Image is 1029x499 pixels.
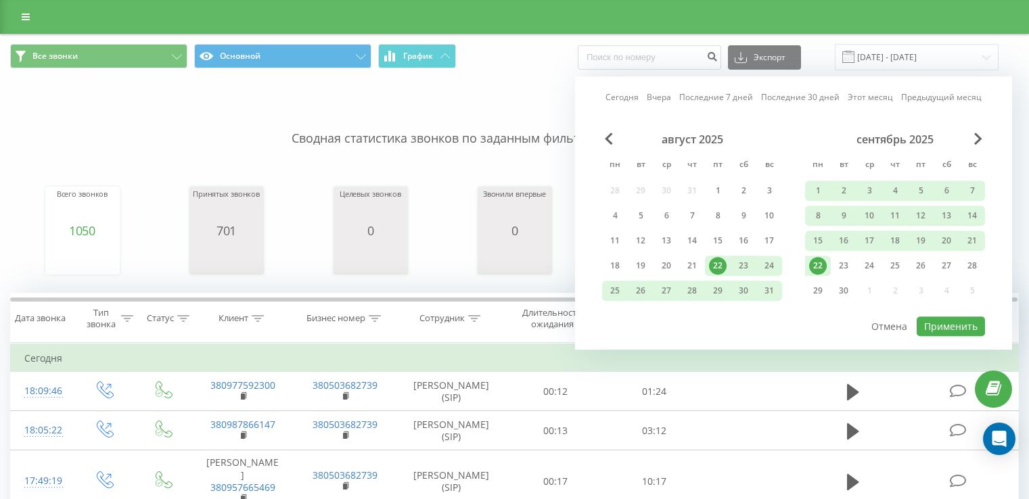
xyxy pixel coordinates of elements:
div: пн 8 сент. 2025 г. [805,206,831,226]
div: Целевых звонков [340,190,401,224]
div: пн 11 авг. 2025 г. [602,231,628,251]
p: Сводная статистика звонков по заданным фильтрам за выбранный период [10,103,1019,147]
div: пн 29 сент. 2025 г. [805,281,831,301]
div: 1050 [57,224,108,237]
div: сб 13 сент. 2025 г. [934,206,959,226]
td: 01:24 [605,372,703,411]
div: 4 [606,207,624,224]
div: ср 6 авг. 2025 г. [654,206,679,226]
a: Предыдущий месяц [901,91,982,104]
div: вс 10 авг. 2025 г. [756,206,782,226]
a: 380977592300 [210,379,275,391]
abbr: вторник [833,156,854,176]
div: 14 [963,207,981,224]
div: 9 [835,207,852,224]
span: График [403,51,433,61]
abbr: пятница [911,156,931,176]
div: вт 16 сент. 2025 г. [831,231,856,251]
div: 5 [912,182,930,199]
div: пт 19 сент. 2025 г. [908,231,934,251]
div: 19 [912,232,930,249]
div: пт 5 сент. 2025 г. [908,181,934,201]
div: 11 [886,207,904,224]
div: ср 13 авг. 2025 г. [654,231,679,251]
div: 8 [809,207,827,224]
abbr: пятница [708,156,728,176]
div: пт 29 авг. 2025 г. [705,281,731,301]
div: Клиент [219,313,248,325]
div: вт 19 авг. 2025 г. [628,256,654,276]
a: 380503682739 [313,418,378,431]
a: Этот месяц [848,91,893,104]
div: чт 28 авг. 2025 г. [679,281,705,301]
div: пн 25 авг. 2025 г. [602,281,628,301]
div: Бизнес номер [306,313,365,325]
div: 28 [963,257,981,275]
div: 12 [632,232,649,249]
a: 380503682739 [313,379,378,391]
div: вт 9 сент. 2025 г. [831,206,856,226]
div: 18:09:46 [24,378,60,404]
abbr: четверг [885,156,905,176]
div: Принятых звонков [193,190,260,224]
abbr: понедельник [605,156,625,176]
div: вт 12 авг. 2025 г. [628,231,654,251]
div: 18:05:22 [24,417,60,444]
abbr: среда [656,156,677,176]
div: ср 10 сент. 2025 г. [856,206,882,226]
div: вс 31 авг. 2025 г. [756,281,782,301]
button: Применить [917,316,985,336]
div: 26 [632,282,649,300]
div: 11 [606,232,624,249]
div: Тип звонка [85,307,117,330]
div: 1 [809,182,827,199]
input: Поиск по номеру [578,45,721,70]
div: сентябрь 2025 [805,133,985,146]
div: сб 30 авг. 2025 г. [731,281,756,301]
div: вс 3 авг. 2025 г. [756,181,782,201]
div: август 2025 [602,133,782,146]
div: сб 2 авг. 2025 г. [731,181,756,201]
div: 29 [809,282,827,300]
div: 18 [606,257,624,275]
div: 28 [683,282,701,300]
div: 8 [709,207,727,224]
div: 10 [760,207,778,224]
div: 30 [835,282,852,300]
div: чт 4 сент. 2025 г. [882,181,908,201]
div: ср 20 авг. 2025 г. [654,256,679,276]
div: 22 [709,257,727,275]
div: 14 [683,232,701,249]
div: 0 [483,224,546,237]
div: 7 [963,182,981,199]
button: Основной [194,44,371,68]
div: 26 [912,257,930,275]
td: 00:13 [507,411,605,450]
div: вт 5 авг. 2025 г. [628,206,654,226]
td: 03:12 [605,411,703,450]
button: Все звонки [10,44,187,68]
div: 20 [658,257,675,275]
div: вт 2 сент. 2025 г. [831,181,856,201]
div: 23 [735,257,752,275]
div: 20 [938,232,955,249]
div: 13 [938,207,955,224]
div: пн 22 сент. 2025 г. [805,256,831,276]
div: 0 [340,224,401,237]
div: чт 14 авг. 2025 г. [679,231,705,251]
div: вт 23 сент. 2025 г. [831,256,856,276]
span: Next Month [974,133,982,145]
td: 00:12 [507,372,605,411]
div: 17 [861,232,878,249]
a: 380987866147 [210,418,275,431]
div: пт 15 авг. 2025 г. [705,231,731,251]
div: вс 7 сент. 2025 г. [959,181,985,201]
div: 18 [886,232,904,249]
div: 1 [709,182,727,199]
div: Дата звонка [15,313,66,325]
div: 24 [760,257,778,275]
div: 15 [709,232,727,249]
button: Экспорт [728,45,801,70]
div: 4 [886,182,904,199]
div: пн 1 сент. 2025 г. [805,181,831,201]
